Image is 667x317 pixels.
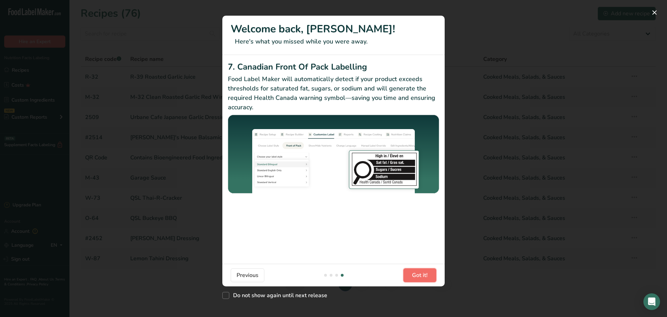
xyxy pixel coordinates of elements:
[228,115,439,195] img: Canadian Front Of Pack Labelling
[231,21,436,37] h1: Welcome back, [PERSON_NAME]!
[228,74,439,112] p: Food Label Maker will automatically detect if your product exceeds thresholds for saturated fat, ...
[643,293,660,310] div: Open Intercom Messenger
[228,61,439,73] h2: 7. Canadian Front Of Pack Labelling
[231,37,436,46] p: Here's what you missed while you were away.
[229,292,327,299] span: Do not show again until next release
[412,271,428,279] span: Got it!
[403,268,436,282] button: Got it!
[237,271,258,279] span: Previous
[231,268,264,282] button: Previous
